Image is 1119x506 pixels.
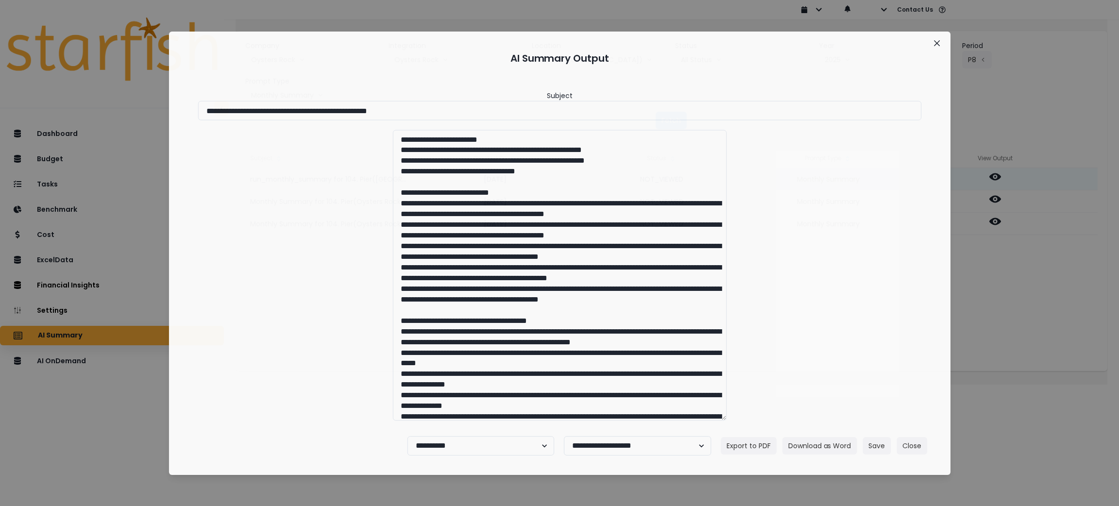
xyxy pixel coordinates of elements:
[863,437,891,455] button: Save
[782,437,857,455] button: Download as Word
[721,437,777,455] button: Export to PDF
[929,35,945,51] button: Close
[897,437,927,455] button: Close
[547,90,573,101] header: Subject
[180,43,938,73] header: AI Summary Output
